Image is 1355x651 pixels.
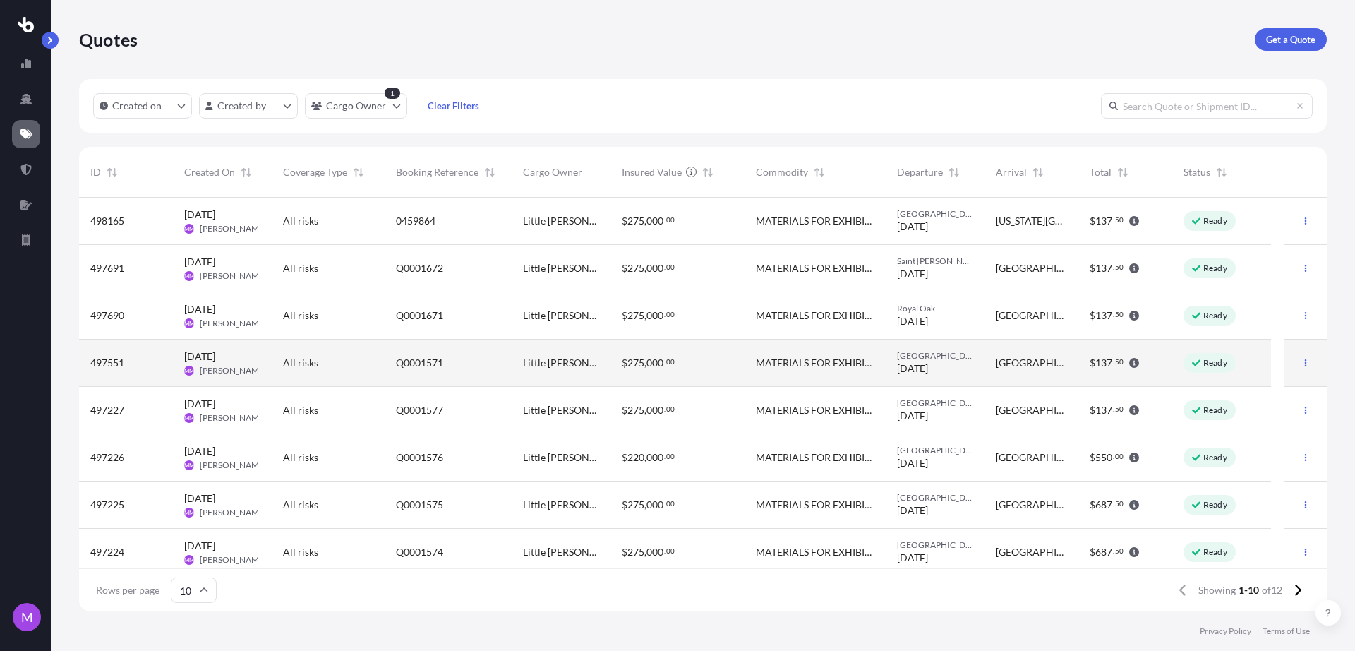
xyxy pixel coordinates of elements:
[1090,311,1095,321] span: $
[184,364,194,378] span: MM
[897,445,973,456] span: [GEOGRAPHIC_DATA]
[184,506,194,520] span: MM
[627,453,644,462] span: 220
[184,444,215,458] span: [DATE]
[200,460,267,471] span: [PERSON_NAME]
[1113,359,1114,364] span: .
[1101,93,1313,119] input: Search Quote or Shipment ID...
[90,356,124,370] span: 497551
[90,309,124,323] span: 497690
[396,545,443,559] span: Q0001574
[897,267,928,281] span: [DATE]
[666,217,675,222] span: 00
[350,164,367,181] button: Sort
[1203,310,1227,321] p: Ready
[396,165,478,179] span: Booking Reference
[184,458,194,472] span: MM
[897,503,928,518] span: [DATE]
[646,216,663,226] span: 000
[396,356,443,370] span: Q0001571
[184,397,215,411] span: [DATE]
[646,405,663,415] span: 000
[200,412,267,424] span: [PERSON_NAME]
[199,93,298,119] button: createdBy Filter options
[1203,499,1227,510] p: Ready
[481,164,498,181] button: Sort
[646,547,663,557] span: 000
[897,409,928,423] span: [DATE]
[414,95,493,117] button: Clear Filters
[756,214,874,228] span: MATERIALS FOR EXHIBIT SHOW-EXHIBIT, SIGNAGES, BANNERS, CATALOGUES
[897,256,973,267] span: Saint [PERSON_NAME]
[756,498,874,512] span: MATERIALS FOR EXHIBIT SHOW
[1113,217,1114,222] span: .
[523,403,599,417] span: Little [PERSON_NAME]'s Reptiles Inc
[664,407,666,412] span: .
[200,554,267,566] span: [PERSON_NAME]
[1095,405,1112,415] span: 137
[1113,501,1114,506] span: .
[283,450,318,465] span: All risks
[664,501,666,506] span: .
[897,350,973,362] span: [GEOGRAPHIC_DATA]
[1113,549,1114,554] span: .
[897,398,973,409] span: [GEOGRAPHIC_DATA]
[996,165,1027,179] span: Arrival
[1095,453,1112,462] span: 550
[666,501,675,506] span: 00
[79,28,138,51] p: Quotes
[1263,626,1310,637] a: Terms of Use
[90,403,124,417] span: 497227
[1198,583,1236,597] span: Showing
[184,316,194,330] span: MM
[1203,547,1227,558] p: Ready
[622,500,627,510] span: $
[96,583,159,597] span: Rows per page
[200,365,267,376] span: [PERSON_NAME]
[646,500,663,510] span: 000
[1095,500,1112,510] span: 687
[622,547,627,557] span: $
[184,491,215,506] span: [DATE]
[996,498,1067,512] span: [GEOGRAPHIC_DATA]
[200,223,267,234] span: [PERSON_NAME]
[1095,547,1112,557] span: 687
[664,454,666,459] span: .
[283,165,347,179] span: Coverage Type
[1203,405,1227,416] p: Ready
[90,545,124,559] span: 497224
[326,99,387,113] p: Cargo Owner
[1113,454,1114,459] span: .
[627,500,644,510] span: 275
[627,216,644,226] span: 275
[283,403,318,417] span: All risks
[396,403,443,417] span: Q0001577
[756,450,874,465] span: MATERIALS FOR EXHIBIT SHOW
[664,217,666,222] span: .
[184,539,215,553] span: [DATE]
[1184,165,1210,179] span: Status
[523,450,599,465] span: Little [PERSON_NAME]'s Reptiles Inc
[627,405,644,415] span: 275
[622,358,627,368] span: $
[644,547,646,557] span: ,
[184,553,194,567] span: MM
[1200,626,1251,637] a: Privacy Policy
[200,507,267,518] span: [PERSON_NAME]
[1090,547,1095,557] span: $
[396,450,443,465] span: Q0001576
[1203,357,1227,369] p: Ready
[627,358,644,368] span: 275
[897,456,928,470] span: [DATE]
[112,99,162,113] p: Created on
[756,545,874,559] span: MATERIALS FOR EXHIBIT SHOW
[996,450,1067,465] span: [GEOGRAPHIC_DATA]
[1115,217,1124,222] span: 50
[21,610,33,624] span: M
[1090,405,1095,415] span: $
[646,263,663,273] span: 000
[622,263,627,273] span: $
[283,214,318,228] span: All risks
[946,164,963,181] button: Sort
